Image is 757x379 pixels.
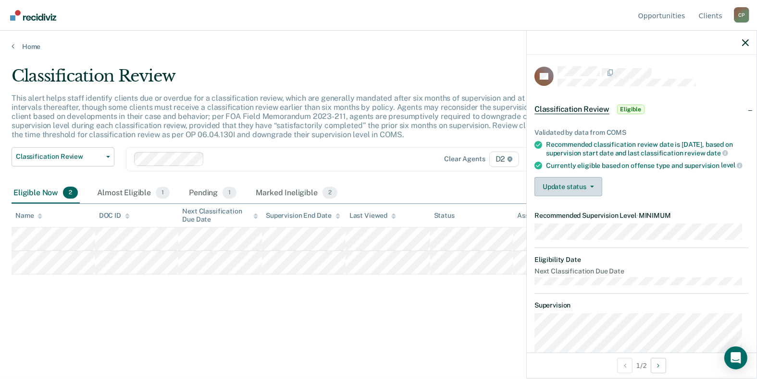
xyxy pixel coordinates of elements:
span: 2 [323,187,337,199]
div: 1 / 2 [527,353,757,378]
div: Clear agents [444,155,485,163]
button: Previous Opportunity [617,358,633,373]
a: Home [12,42,745,51]
p: This alert helps staff identify clients due or overdue for a classification review, which are gen... [12,94,579,140]
span: Classification Review [534,105,609,114]
span: level [721,161,743,169]
div: Classification ReviewEligible [527,94,757,125]
span: • [636,212,639,219]
div: Eligible Now [12,183,80,204]
dt: Recommended Supervision Level MINIMUM [534,212,749,220]
span: 1 [156,187,170,199]
div: Next Classification Due Date [182,207,258,224]
div: Marked Ineligible [254,183,339,204]
div: Pending [187,183,238,204]
span: Classification Review [16,153,102,161]
div: Almost Eligible [95,183,172,204]
div: C P [734,7,749,23]
div: Validated by data from COMS [534,129,749,137]
div: Assigned to [517,212,562,220]
div: Recommended classification review date is [DATE], based on supervision start date and last classi... [546,141,749,157]
div: Last Viewed [349,212,396,220]
dt: Eligibility Date [534,256,749,264]
div: Classification Review [12,66,579,94]
button: Next Opportunity [651,358,666,373]
div: Currently eligible based on offense type and supervision [546,161,749,170]
div: DOC ID [99,212,130,220]
button: Profile dropdown button [734,7,749,23]
dt: Next Classification Due Date [534,267,749,275]
div: Status [434,212,455,220]
dt: Supervision [534,301,749,309]
span: Eligible [617,105,645,114]
span: 2 [63,187,78,199]
span: D2 [489,152,520,167]
button: Update status [534,177,602,196]
img: Recidiviz [10,10,56,21]
span: 1 [223,187,236,199]
div: Supervision End Date [266,212,340,220]
div: Open Intercom Messenger [724,346,747,369]
span: date [707,149,728,157]
div: Name [15,212,42,220]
